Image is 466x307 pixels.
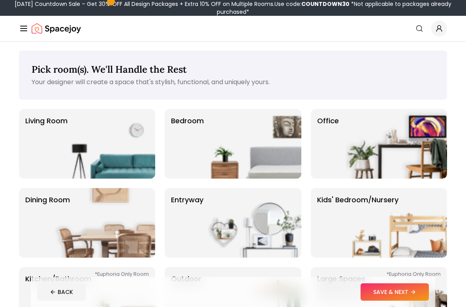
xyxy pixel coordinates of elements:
[171,115,204,172] p: Bedroom
[346,109,447,179] img: Office
[32,77,434,87] p: Your designer will create a space that's stylish, functional, and uniquely yours.
[54,188,155,258] img: Dining Room
[54,109,155,179] img: Living Room
[25,115,68,172] p: Living Room
[32,63,187,75] span: Pick room(s). We'll Handle the Rest
[346,188,447,258] img: Kids' Bedroom/Nursery
[171,194,203,251] p: entryway
[200,109,301,179] img: Bedroom
[25,194,70,251] p: Dining Room
[32,21,81,36] a: Spacejoy
[317,194,398,251] p: Kids' Bedroom/Nursery
[361,283,429,301] button: SAVE & NEXT
[317,115,339,172] p: Office
[200,188,301,258] img: entryway
[19,16,447,41] nav: Global
[32,21,81,36] img: Spacejoy Logo
[37,283,86,301] button: BACK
